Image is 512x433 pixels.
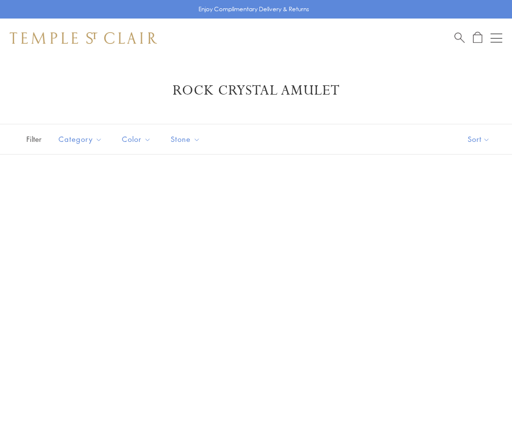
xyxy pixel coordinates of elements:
[10,32,157,44] img: Temple St. Clair
[473,32,482,44] a: Open Shopping Bag
[163,128,208,150] button: Stone
[491,32,502,44] button: Open navigation
[446,124,512,154] button: Show sort by
[198,4,309,14] p: Enjoy Complimentary Delivery & Returns
[454,32,465,44] a: Search
[115,128,158,150] button: Color
[51,128,110,150] button: Category
[54,133,110,145] span: Category
[166,133,208,145] span: Stone
[117,133,158,145] span: Color
[24,82,488,99] h1: Rock Crystal Amulet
